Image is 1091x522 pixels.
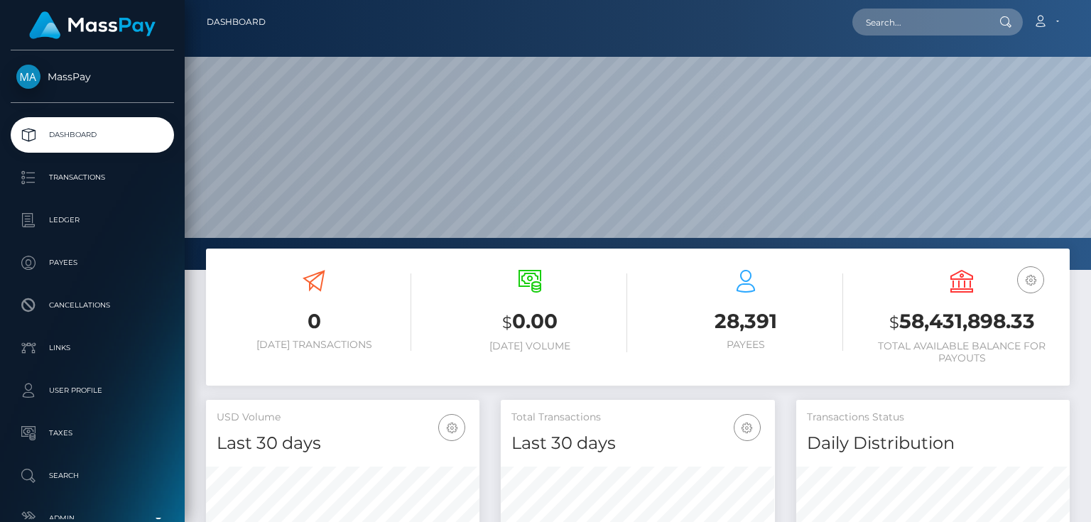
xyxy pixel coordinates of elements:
[864,340,1059,364] h6: Total Available Balance for Payouts
[502,312,512,332] small: $
[807,410,1059,425] h5: Transactions Status
[11,245,174,281] a: Payees
[511,431,764,456] h4: Last 30 days
[217,410,469,425] h5: USD Volume
[807,431,1059,456] h4: Daily Distribution
[207,7,266,37] a: Dashboard
[16,124,168,146] p: Dashboard
[217,339,411,351] h6: [DATE] Transactions
[11,288,174,323] a: Cancellations
[16,167,168,188] p: Transactions
[11,202,174,238] a: Ledger
[11,330,174,366] a: Links
[852,9,986,36] input: Search...
[11,160,174,195] a: Transactions
[433,308,627,337] h3: 0.00
[864,308,1059,337] h3: 58,431,898.33
[16,423,168,444] p: Taxes
[16,337,168,359] p: Links
[11,70,174,83] span: MassPay
[217,308,411,335] h3: 0
[511,410,764,425] h5: Total Transactions
[16,295,168,316] p: Cancellations
[16,465,168,486] p: Search
[11,117,174,153] a: Dashboard
[16,252,168,273] p: Payees
[648,339,843,351] h6: Payees
[16,380,168,401] p: User Profile
[11,415,174,451] a: Taxes
[889,312,899,332] small: $
[11,458,174,494] a: Search
[29,11,156,39] img: MassPay Logo
[11,373,174,408] a: User Profile
[16,65,40,89] img: MassPay
[433,340,627,352] h6: [DATE] Volume
[16,210,168,231] p: Ledger
[648,308,843,335] h3: 28,391
[217,431,469,456] h4: Last 30 days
